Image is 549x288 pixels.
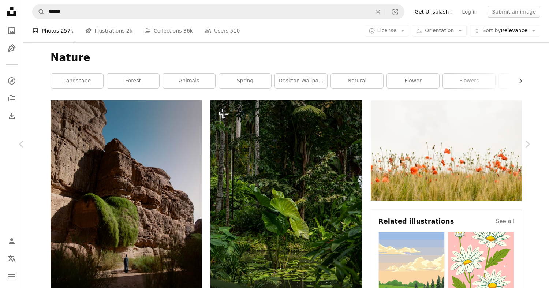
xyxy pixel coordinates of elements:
button: Menu [4,269,19,284]
a: desktop wallpaper [275,74,327,88]
span: 2k [126,27,132,35]
a: a person standing in front of a rock formation [51,210,202,217]
a: flower [387,74,439,88]
a: Log in [457,6,482,18]
a: Users 510 [205,19,240,42]
a: landscape [51,74,103,88]
form: Find visuals sitewide [32,4,404,19]
a: spring [219,74,271,88]
a: Explore [4,74,19,88]
span: Relevance [482,27,527,34]
a: Get Unsplash+ [410,6,457,18]
button: Submit an image [488,6,540,18]
a: Collections 36k [144,19,193,42]
img: orange flowers [371,100,522,201]
button: Search Unsplash [33,5,45,19]
a: Photos [4,23,19,38]
button: License [365,25,410,37]
button: Language [4,251,19,266]
a: Collections [4,91,19,106]
span: License [377,27,397,33]
span: 510 [230,27,240,35]
a: Illustrations 2k [85,19,132,42]
a: natural [331,74,383,88]
span: Orientation [425,27,454,33]
a: a lush green forest filled with lots of trees [210,210,362,217]
button: Orientation [412,25,467,37]
a: See all [496,217,514,226]
a: Log in / Sign up [4,234,19,248]
a: Next [505,109,549,179]
button: scroll list to the right [514,74,522,88]
a: Illustrations [4,41,19,56]
h4: Related illustrations [378,217,454,226]
span: Sort by [482,27,501,33]
button: Clear [370,5,386,19]
a: orange flowers [371,147,522,153]
a: animals [163,74,215,88]
button: Visual search [386,5,404,19]
a: flowers [443,74,495,88]
h1: Nature [51,51,522,64]
a: forest [107,74,159,88]
button: Sort byRelevance [470,25,540,37]
span: 36k [183,27,193,35]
